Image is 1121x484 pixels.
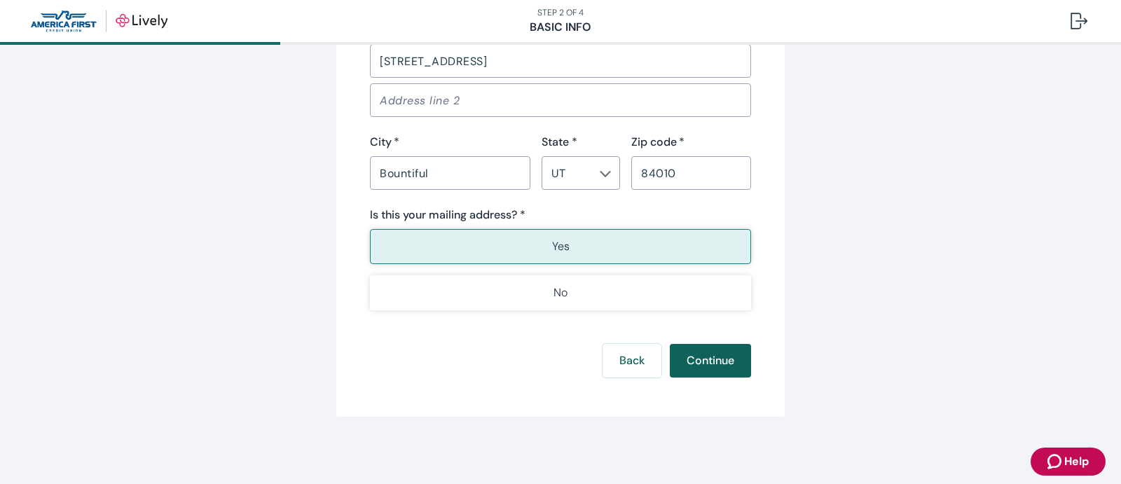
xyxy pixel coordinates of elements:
svg: Chevron icon [600,168,611,179]
img: Lively [31,10,167,32]
button: Continue [670,344,751,378]
button: Back [603,344,661,378]
input: -- [546,163,593,183]
input: Address line 2 [370,86,751,114]
button: No [370,275,751,310]
button: Log out [1059,4,1099,38]
svg: Zendesk support icon [1047,453,1064,470]
p: Yes [552,238,570,255]
button: Yes [370,229,751,264]
input: Zip code [631,159,751,187]
p: No [553,284,568,301]
label: Zip code [631,134,685,151]
button: Zendesk support iconHelp [1031,448,1106,476]
span: Help [1064,453,1089,470]
label: City [370,134,399,151]
label: State * [542,134,577,151]
label: Is this your mailing address? * [370,207,525,223]
input: Address line 1 [370,47,751,75]
input: City [370,159,530,187]
button: Open [598,167,612,181]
